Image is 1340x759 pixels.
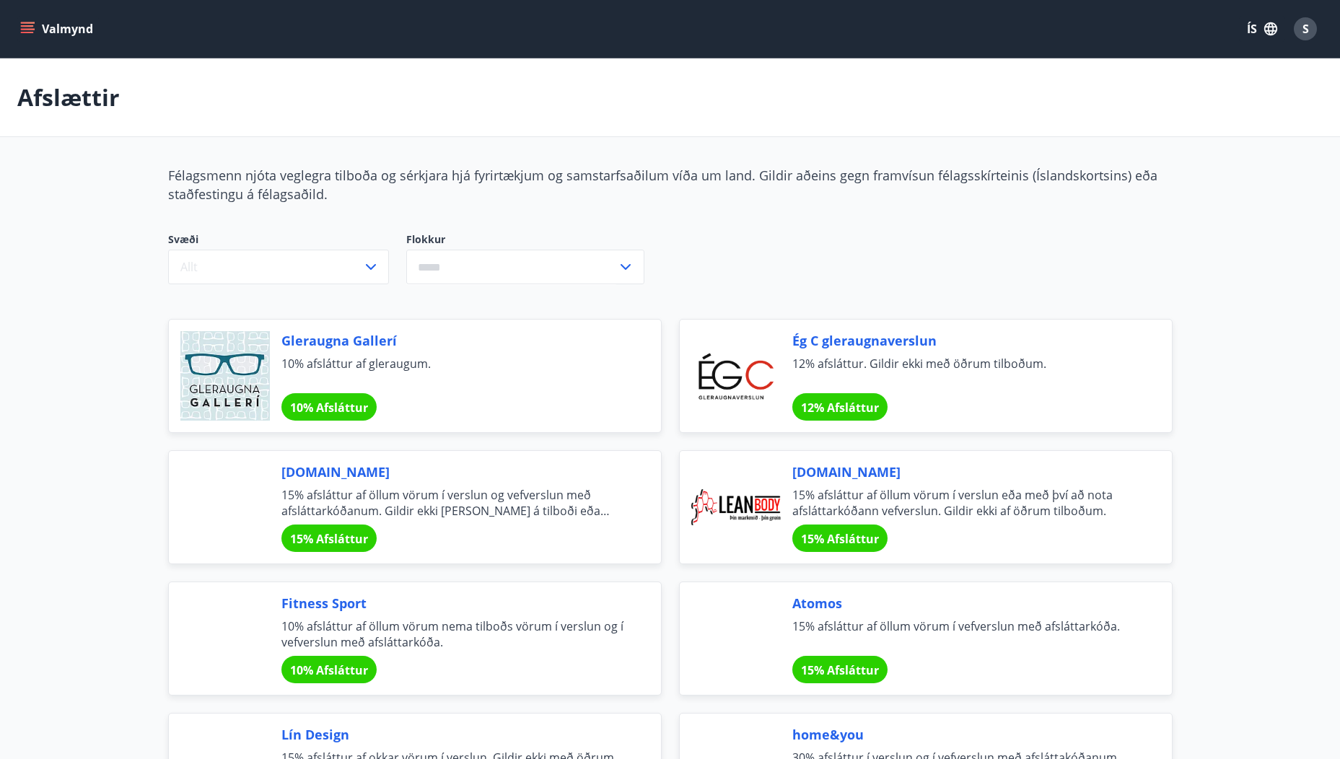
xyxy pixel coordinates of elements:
span: 15% Afsláttur [801,531,879,547]
span: 15% afsláttur af öllum vörum í verslun eða með því að nota afsláttarkóðann vefverslun. Gildir ekk... [792,487,1137,519]
span: Gleraugna Gallerí [281,331,626,350]
button: S [1288,12,1323,46]
p: Afslættir [17,82,120,113]
button: Allt [168,250,389,284]
span: 15% afsláttur af öllum vörum í vefverslun með afsláttarkóða. [792,618,1137,650]
span: 10% afsláttur af öllum vörum nema tilboðs vörum í verslun og í vefverslun með afsláttarkóða. [281,618,626,650]
span: [DOMAIN_NAME] [281,462,626,481]
button: menu [17,16,99,42]
span: 15% afsláttur af öllum vörum í verslun og vefverslun með afsláttarkóðanum. Gildir ekki [PERSON_NA... [281,487,626,519]
span: home&you [792,725,1137,744]
span: 10% Afsláttur [290,662,368,678]
span: Atomos [792,594,1137,613]
span: Ég C gleraugnaverslun [792,331,1137,350]
span: 12% afsláttur. Gildir ekki með öðrum tilboðum. [792,356,1137,387]
span: S [1302,21,1309,37]
span: 10% Afsláttur [290,400,368,416]
span: 10% afsláttur af gleraugum. [281,356,626,387]
span: 15% Afsláttur [290,531,368,547]
span: Allt [180,259,198,275]
span: Lín Design [281,725,626,744]
span: Fitness Sport [281,594,626,613]
span: 12% Afsláttur [801,400,879,416]
label: Flokkur [406,232,644,247]
button: ÍS [1239,16,1285,42]
span: 15% Afsláttur [801,662,879,678]
span: [DOMAIN_NAME] [792,462,1137,481]
span: Svæði [168,232,389,250]
span: Félagsmenn njóta veglegra tilboða og sérkjara hjá fyrirtækjum og samstarfsaðilum víða um land. Gi... [168,167,1157,203]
